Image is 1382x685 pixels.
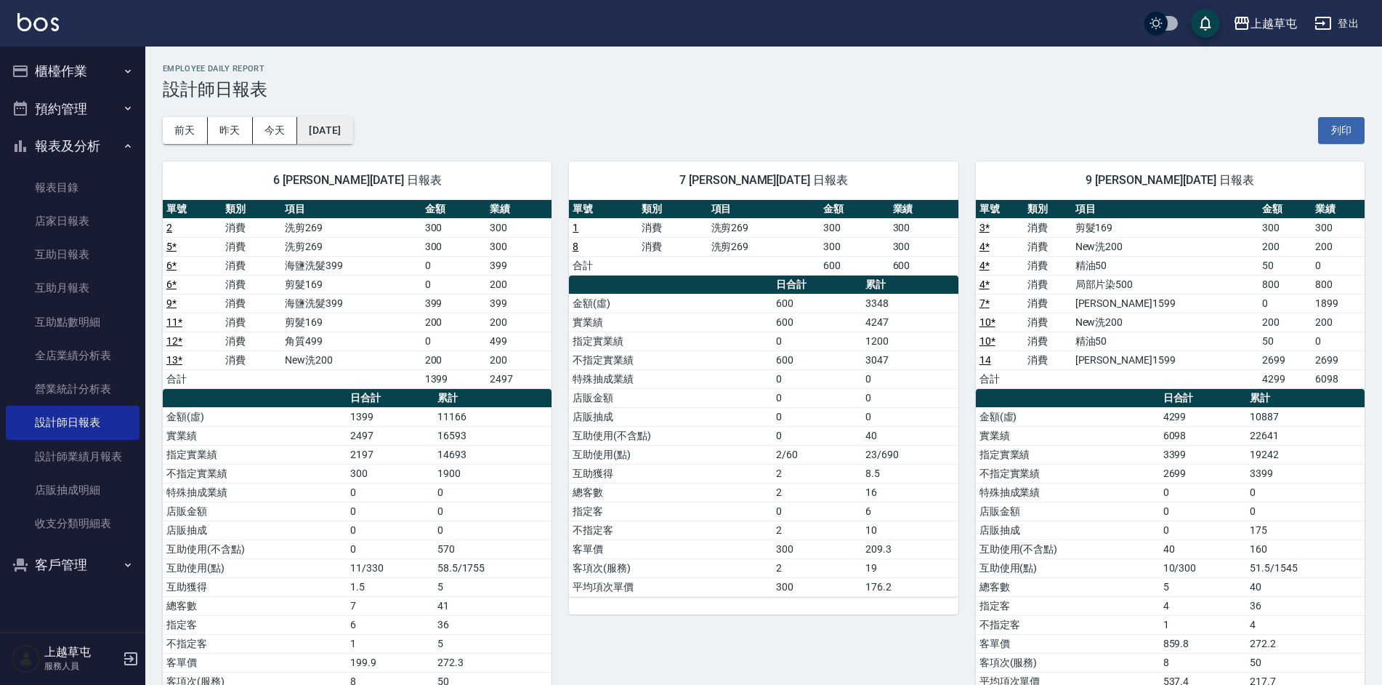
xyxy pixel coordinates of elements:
[163,540,347,558] td: 互助使用(不含點)
[6,372,140,406] a: 營業統計分析表
[638,237,707,256] td: 消費
[772,313,862,332] td: 600
[347,596,434,615] td: 7
[486,275,551,294] td: 200
[421,256,487,275] td: 0
[1258,275,1312,294] td: 800
[434,577,552,596] td: 5
[1072,313,1259,332] td: New洗200
[862,502,958,521] td: 6
[1246,577,1365,596] td: 40
[163,64,1365,73] h2: Employee Daily Report
[486,313,551,332] td: 200
[1072,256,1259,275] td: 精油50
[347,483,434,502] td: 0
[434,407,552,426] td: 11166
[297,117,352,144] button: [DATE]
[889,218,958,237] td: 300
[421,350,487,369] td: 200
[281,237,421,256] td: 洗剪269
[1246,540,1365,558] td: 160
[889,256,958,275] td: 600
[1246,407,1365,426] td: 10887
[569,294,772,313] td: 金額(虛)
[281,332,421,350] td: 角質499
[586,173,940,188] span: 7 [PERSON_NAME][DATE] 日報表
[1246,445,1365,464] td: 19242
[281,350,421,369] td: New洗200
[1258,218,1312,237] td: 300
[1024,313,1072,332] td: 消費
[347,389,434,408] th: 日合計
[569,200,638,219] th: 單號
[889,237,958,256] td: 300
[434,634,552,653] td: 5
[12,644,41,673] img: Person
[6,305,140,339] a: 互助點數明細
[1246,389,1365,408] th: 累計
[862,313,958,332] td: 4247
[1246,615,1365,634] td: 4
[772,407,862,426] td: 0
[862,332,958,350] td: 1200
[163,483,347,502] td: 特殊抽成業績
[889,200,958,219] th: 業績
[421,237,487,256] td: 300
[569,540,772,558] td: 客單價
[434,615,552,634] td: 36
[163,653,347,672] td: 客單價
[976,596,1160,615] td: 指定客
[708,237,820,256] td: 洗剪269
[1258,313,1312,332] td: 200
[1258,294,1312,313] td: 0
[163,79,1365,100] h3: 設計師日報表
[6,238,140,271] a: 互助日報表
[421,275,487,294] td: 0
[1312,275,1365,294] td: 800
[1072,275,1259,294] td: 局部片染500
[569,313,772,332] td: 實業績
[1312,200,1365,219] th: 業績
[772,426,862,445] td: 0
[163,200,222,219] th: 單號
[1312,350,1365,369] td: 2699
[163,464,347,483] td: 不指定實業績
[772,369,862,388] td: 0
[163,502,347,521] td: 店販金額
[347,577,434,596] td: 1.5
[486,369,551,388] td: 2497
[6,546,140,584] button: 客戶管理
[486,237,551,256] td: 300
[1246,558,1365,577] td: 51.5/1545
[222,332,280,350] td: 消費
[1024,256,1072,275] td: 消費
[163,596,347,615] td: 總客數
[569,369,772,388] td: 特殊抽成業績
[434,502,552,521] td: 0
[772,577,862,596] td: 300
[1312,332,1365,350] td: 0
[6,127,140,165] button: 報表及分析
[222,237,280,256] td: 消費
[1246,521,1365,540] td: 175
[638,218,707,237] td: 消費
[222,200,280,219] th: 類別
[1250,15,1297,33] div: 上越草屯
[1160,407,1247,426] td: 4299
[1160,596,1247,615] td: 4
[1246,483,1365,502] td: 0
[862,483,958,502] td: 16
[1072,218,1259,237] td: 剪髮169
[1258,237,1312,256] td: 200
[434,389,552,408] th: 累計
[1160,464,1247,483] td: 2699
[820,256,889,275] td: 600
[163,117,208,144] button: 前天
[569,332,772,350] td: 指定實業績
[1024,200,1072,219] th: 類別
[569,558,772,577] td: 客項次(服務)
[6,440,140,473] a: 設計師業績月報表
[976,200,1365,389] table: a dense table
[434,596,552,615] td: 41
[163,426,347,445] td: 實業績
